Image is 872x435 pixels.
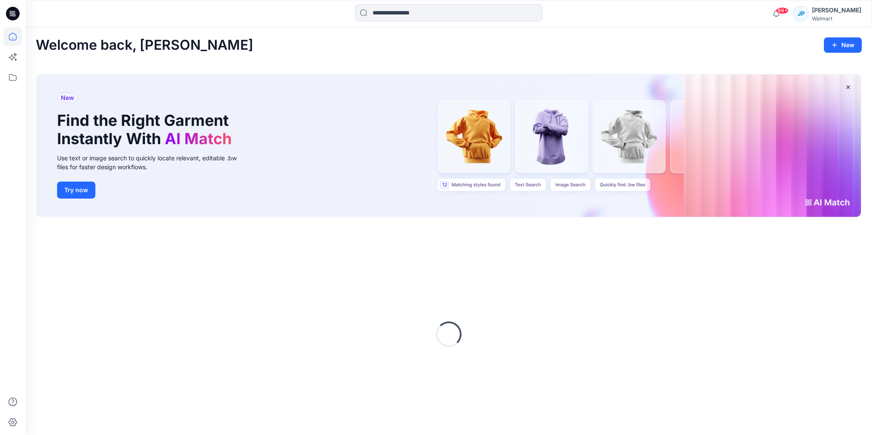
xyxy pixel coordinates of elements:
span: 99+ [776,7,789,14]
h2: Welcome back, [PERSON_NAME] [36,37,253,53]
button: New [824,37,862,53]
div: [PERSON_NAME] [812,5,861,15]
button: Try now [57,182,95,199]
span: New [61,93,74,103]
div: Walmart [812,15,861,22]
div: JP [793,6,809,21]
h1: Find the Right Garment Instantly With [57,111,236,148]
span: AI Match [165,129,232,148]
div: Use text or image search to quickly locate relevant, editable .bw files for faster design workflows. [57,154,249,171]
